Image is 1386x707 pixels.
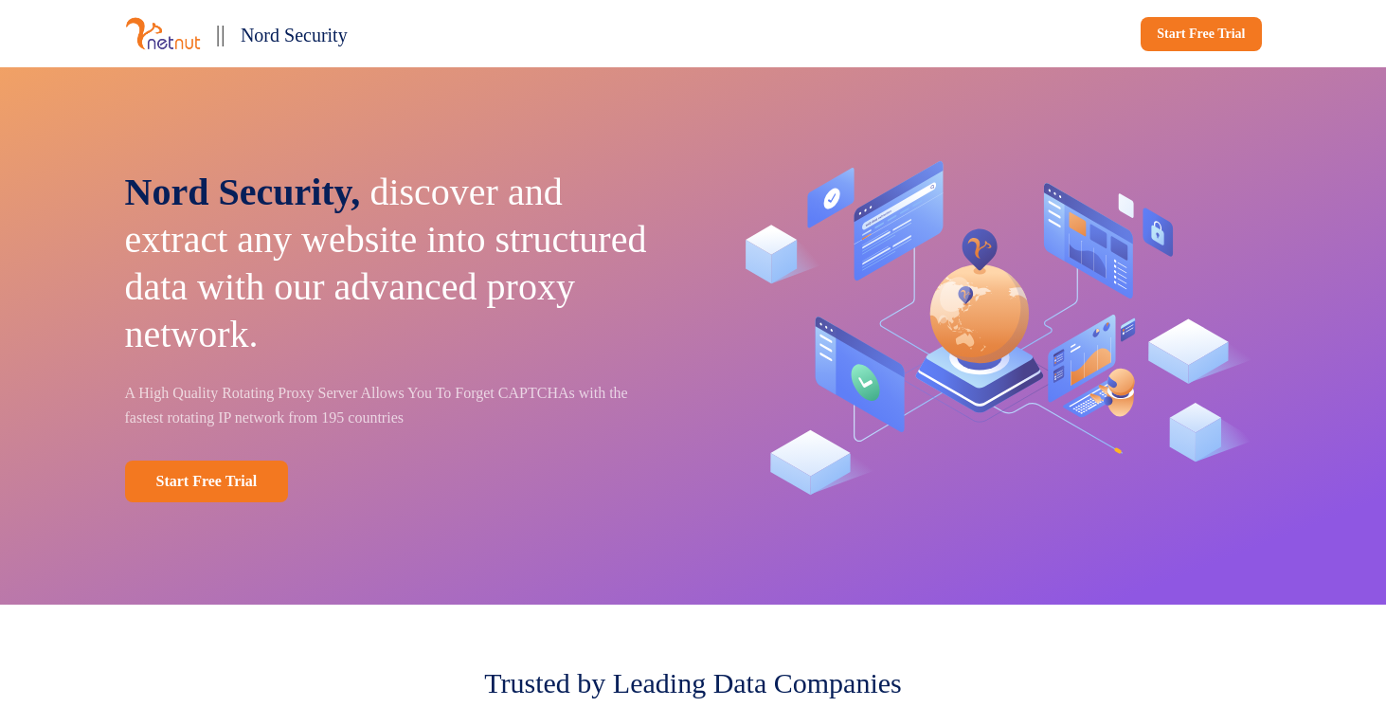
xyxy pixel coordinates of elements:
span: Nord Security, [125,171,361,213]
span: Nord Security [241,25,348,45]
p: || [216,15,225,52]
p: Trusted by Leading Data Companies [484,662,902,704]
a: Start Free Trial [1141,17,1261,51]
p: A High Quality Rotating Proxy Server Allows You To Forget CAPTCHAs with the fastest rotating IP n... [125,381,667,430]
p: discover and extract any website into structured data with our advanced proxy network. [125,169,667,358]
a: Start Free Trial [125,461,289,502]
